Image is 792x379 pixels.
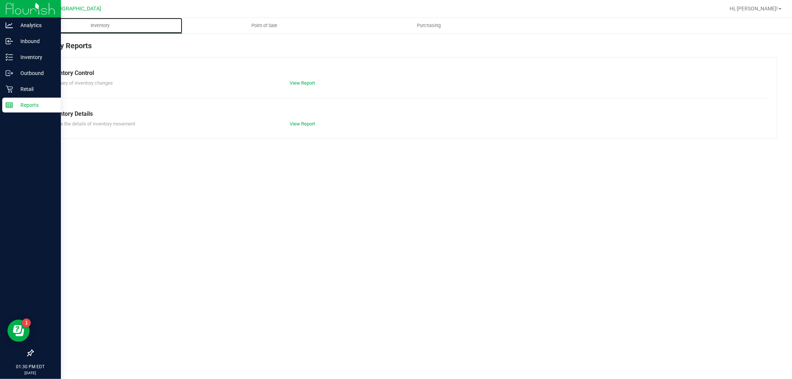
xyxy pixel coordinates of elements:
inline-svg: Retail [6,85,13,93]
span: Inventory [81,22,120,29]
div: Inventory Reports [33,40,777,57]
span: Summary of inventory changes [48,80,113,86]
a: View Report [290,80,315,86]
p: Analytics [13,21,58,30]
inline-svg: Analytics [6,22,13,29]
a: Point of Sale [182,18,347,33]
p: Inventory [13,53,58,62]
p: Outbound [13,69,58,78]
iframe: Resource center [7,320,30,342]
span: Hi, [PERSON_NAME]! [730,6,778,12]
a: Inventory [18,18,182,33]
a: Purchasing [347,18,511,33]
span: Explore the details of inventory movement [48,121,135,127]
p: Retail [13,85,58,94]
span: Point of Sale [242,22,288,29]
p: Inbound [13,37,58,46]
iframe: Resource center unread badge [22,318,31,327]
span: Purchasing [407,22,451,29]
p: [DATE] [3,370,58,376]
span: [GEOGRAPHIC_DATA] [50,6,101,12]
div: Inventory Control [48,69,762,78]
inline-svg: Inbound [6,37,13,45]
inline-svg: Reports [6,101,13,109]
p: 01:30 PM EDT [3,363,58,370]
inline-svg: Outbound [6,69,13,77]
a: View Report [290,121,315,127]
p: Reports [13,101,58,110]
div: Inventory Details [48,110,762,118]
inline-svg: Inventory [6,53,13,61]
